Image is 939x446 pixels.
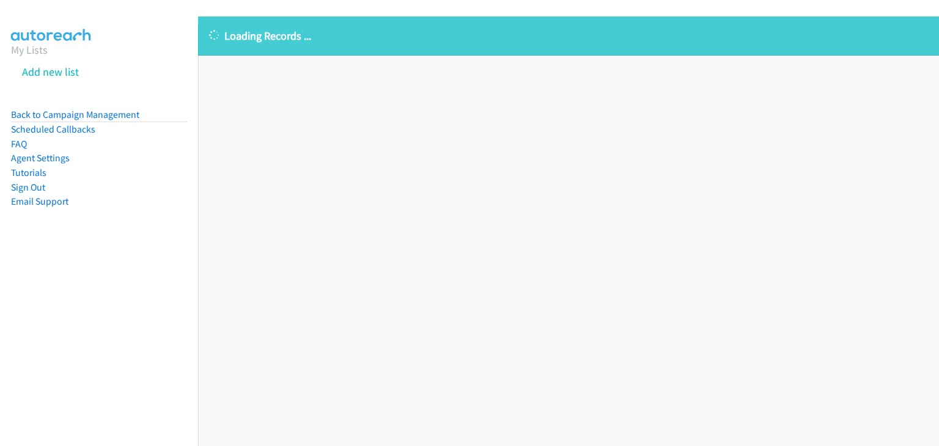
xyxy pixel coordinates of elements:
[209,27,928,44] p: Loading Records ...
[11,138,27,150] a: FAQ
[11,123,95,135] a: Scheduled Callbacks
[22,65,79,79] a: Add new list
[11,43,48,57] a: My Lists
[11,109,139,120] a: Back to Campaign Management
[11,181,45,193] a: Sign Out
[11,196,68,207] a: Email Support
[11,167,46,178] a: Tutorials
[11,152,70,164] a: Agent Settings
